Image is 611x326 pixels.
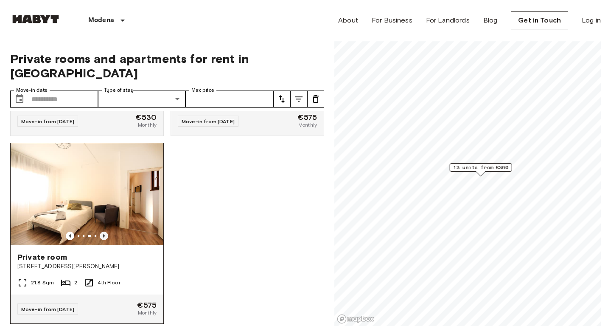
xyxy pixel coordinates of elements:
span: Private room [17,252,67,262]
label: Move-in date [16,87,48,94]
span: Move-in from [DATE] [21,306,74,312]
label: Type of stay [104,87,134,94]
span: Private rooms and apartments for rent in [GEOGRAPHIC_DATA] [10,51,324,80]
img: Marketing picture of unit IT-22-001-021-01H [11,143,163,245]
div: Map marker [450,163,512,176]
span: 2 [74,279,77,286]
span: €530 [135,113,157,121]
button: Choose date [11,91,28,108]
span: Monthly [138,121,157,129]
button: tune [307,91,324,108]
button: Previous image [100,232,108,240]
button: tune [273,91,290,108]
p: Modena [88,15,114,26]
img: Habyt [10,15,61,23]
a: For Landlords [426,15,470,26]
button: tune [290,91,307,108]
a: Previous imagePrevious imagePrivate room[STREET_ADDRESS][PERSON_NAME]21.8 Sqm24th FloorMove-in fr... [10,143,164,324]
a: For Business [372,15,412,26]
button: Previous image [66,232,74,240]
span: €575 [297,113,317,121]
span: Monthly [138,309,157,317]
a: Mapbox logo [337,314,374,324]
a: Blog [483,15,498,26]
a: Log in [582,15,601,26]
span: €575 [137,301,157,309]
label: Max price [191,87,214,94]
a: About [338,15,358,26]
span: [STREET_ADDRESS][PERSON_NAME] [17,262,157,271]
span: 4th Floor [98,279,120,286]
span: 13 units from €360 [454,164,508,171]
span: Monthly [298,121,317,129]
span: 21.8 Sqm [31,279,54,286]
span: Move-in from [DATE] [182,118,235,125]
span: Move-in from [DATE] [21,118,74,125]
a: Get in Touch [511,11,568,29]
